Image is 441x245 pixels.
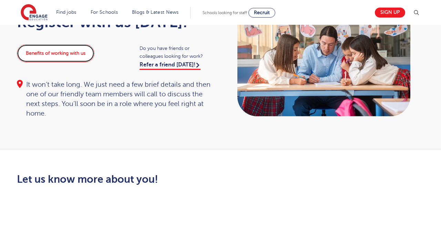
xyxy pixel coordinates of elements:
span: Do you have friends or colleagues looking for work? [140,44,214,60]
h2: Let us know more about you! [17,173,285,185]
a: Blogs & Latest News [132,10,179,15]
img: Engage Education [21,4,48,21]
a: Sign up [375,8,405,18]
div: It won’t take long. We just need a few brief details and then one of our friendly team members wi... [17,80,214,118]
a: For Schools [91,10,118,15]
span: Recruit [254,10,270,15]
a: Benefits of working with us [17,44,94,62]
a: Refer a friend [DATE]! [140,62,201,70]
span: Schools looking for staff [203,10,247,15]
a: Recruit [248,8,275,18]
a: Find jobs [56,10,76,15]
